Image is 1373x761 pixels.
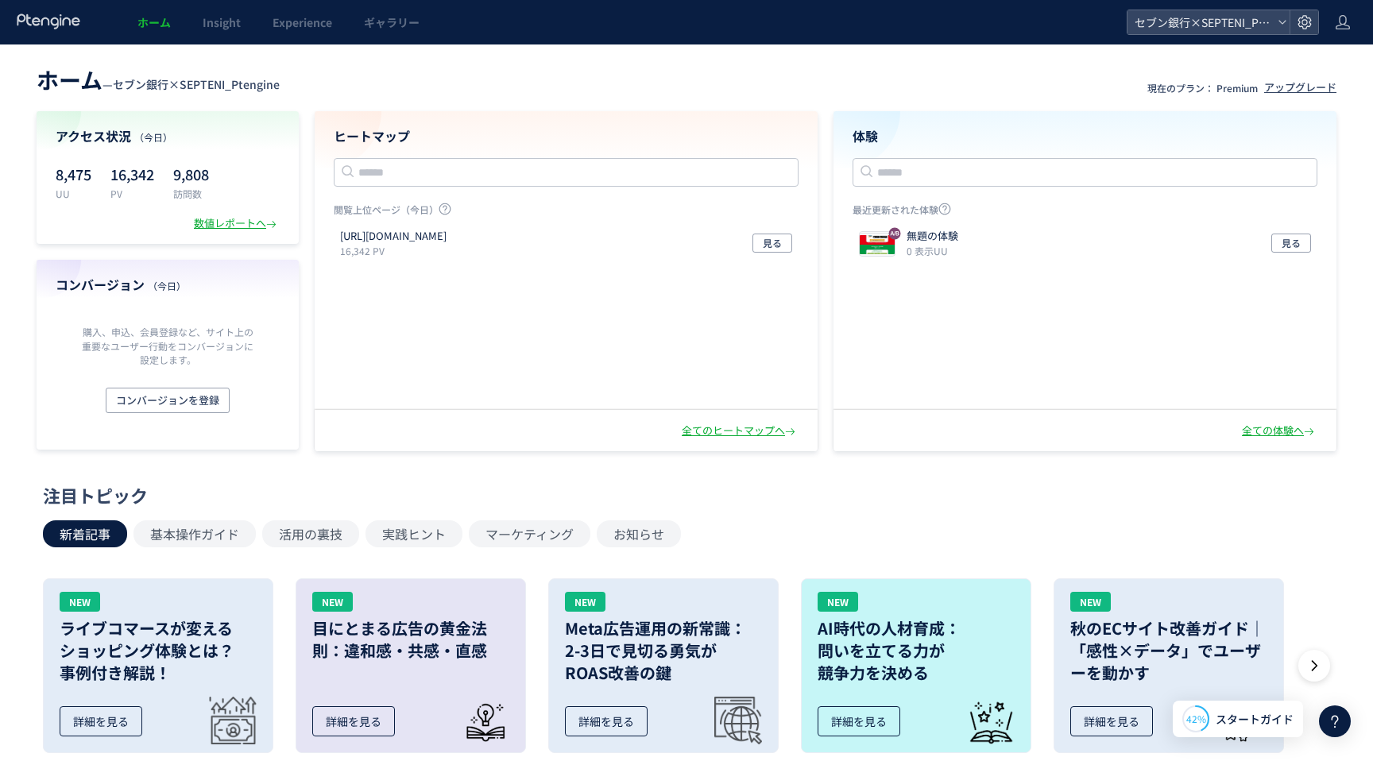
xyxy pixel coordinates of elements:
button: 新着記事 [43,520,127,547]
p: 現在のプラン： Premium [1147,81,1258,95]
button: コンバージョンを登録 [106,388,230,413]
p: 無題の体験 [907,229,958,244]
span: セブン銀行×SEPTENI_Ptengine [113,76,280,92]
div: — [37,64,280,95]
span: ホーム [137,14,171,30]
a: NEWライブコマースが変えるショッピング体験とは？事例付き解説！詳細を見る [43,578,273,753]
h4: 体験 [853,127,1317,145]
h3: 目にとまる広告の黄金法則：違和感・共感・直感 [312,617,509,662]
p: 16,342 PV [340,244,453,257]
i: 0 表示UU [907,244,948,257]
button: お知らせ [597,520,681,547]
a: NEW秋のECサイト改善ガイド｜「感性×データ」でユーザーを動かす詳細を見る [1054,578,1284,753]
h4: ヒートマップ [334,127,799,145]
p: https://sevenbank.co.jp/oos/adv/tmp_233_11.html [340,229,447,244]
h3: ライブコマースが変える ショッピング体験とは？ 事例付き解説！ [60,617,257,684]
h3: 秋のECサイト改善ガイド｜「感性×データ」でユーザーを動かす [1070,617,1267,684]
span: 42% [1186,712,1206,725]
span: ホーム [37,64,102,95]
div: 数値レポートへ [194,216,280,231]
button: 活用の裏技 [262,520,359,547]
span: コンバージョンを登録 [116,388,219,413]
p: 閲覧上位ページ（今日） [334,203,799,222]
div: アップグレード [1264,80,1336,95]
span: 見る [763,234,782,253]
h3: AI時代の人材育成： 問いを立てる力が 競争力を決める [818,617,1015,684]
div: 全ての体験へ [1242,423,1317,438]
p: 9,808 [173,161,209,187]
div: NEW [1070,592,1111,612]
button: 実践ヒント [365,520,462,547]
img: f6a31d02a0aed47eab06e85d922b76521756171214424.jpeg [860,234,895,256]
p: 購入、申込、会員登録など、サイト上の重要なユーザー行動をコンバージョンに設定します。 [78,325,257,365]
div: NEW [818,592,858,612]
a: NEWAI時代の人材育成：問いを立てる力が競争力を決める詳細を見る [801,578,1031,753]
div: 全てのヒートマップへ [682,423,799,438]
a: NEW目にとまる広告の黄金法則：違和感・共感・直感詳細を見る [296,578,526,753]
div: 詳細を見る [60,706,142,736]
button: 見る [752,234,792,253]
div: 詳細を見る [818,706,900,736]
span: 見る [1282,234,1301,253]
div: NEW [60,592,100,612]
a: NEWMeta広告運用の新常識：2-3日で見切る勇気がROAS改善の鍵詳細を見る [548,578,779,753]
button: 基本操作ガイド [133,520,256,547]
span: セブン銀行×SEPTENI_Ptengine [1130,10,1271,34]
span: （今日） [148,279,186,292]
div: 注目トピック [43,483,1322,508]
h4: アクセス状況 [56,127,280,145]
span: スタートガイド [1216,711,1294,728]
h4: コンバージョン [56,276,280,294]
div: 詳細を見る [565,706,648,736]
p: UU [56,187,91,200]
h3: Meta広告運用の新常識： 2-3日で見切る勇気が ROAS改善の鍵 [565,617,762,684]
div: 詳細を見る [312,706,395,736]
p: 16,342 [110,161,154,187]
p: PV [110,187,154,200]
p: 最近更新された体験 [853,203,1317,222]
span: （今日） [134,130,172,144]
button: 見る [1271,234,1311,253]
div: 詳細を見る [1070,706,1153,736]
button: マーケティング [469,520,590,547]
span: Insight [203,14,241,30]
p: 訪問数 [173,187,209,200]
div: NEW [565,592,605,612]
div: NEW [312,592,353,612]
span: Experience [273,14,332,30]
p: 8,475 [56,161,91,187]
span: ギャラリー [364,14,420,30]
